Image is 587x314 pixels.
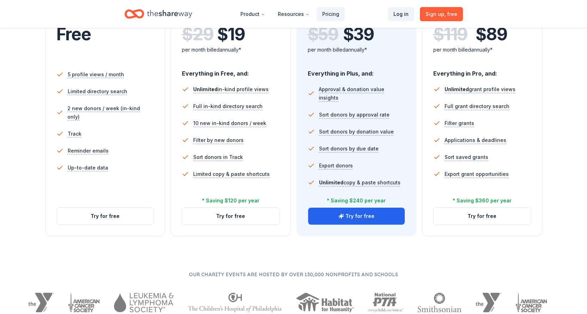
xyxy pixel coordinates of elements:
[68,164,108,172] span: Up-to-date data
[426,10,457,18] span: Sign up
[319,85,405,102] span: Approval & donation value insights
[445,119,474,128] span: Filter grants
[388,7,414,21] a: Log in
[193,136,244,144] span: Filter by new donors
[417,293,461,312] img: Smithsonian
[68,87,127,96] span: Limited directory search
[319,161,353,170] span: Export donors
[68,130,81,138] span: Track
[56,24,91,45] span: Free
[445,102,509,111] span: Full grant directory search
[182,46,280,54] div: per month billed annually*
[368,293,404,312] img: National PTA
[124,6,192,22] a: Home
[68,293,100,312] img: American Cancer Society
[434,208,531,225] a: Try for free
[445,170,509,178] span: Export grant opportunities
[193,102,263,111] span: Full in-kind directory search
[193,170,270,178] span: Limited copy & paste shortcuts
[114,293,173,312] img: Leukemia & Lymphoma Society
[296,293,354,312] img: Habitat for Humanity
[193,86,218,92] span: Unlimited
[453,196,512,205] div: * Saving $360 per year
[67,104,154,121] span: 2 new donors / week (in-kind only)
[319,179,343,185] span: Unlimited
[476,293,501,312] img: YMCA
[193,153,243,161] span: Sort donors in Track
[319,144,379,153] span: Sort donors by due date
[68,70,124,79] span: 5 profile views / month
[433,63,531,78] div: Everything in Pro, and:
[515,293,548,312] img: American Cancer Society
[476,24,507,44] span: $ 89
[420,7,463,21] a: Sign up, free
[445,86,469,92] span: Unlimited
[343,24,374,44] span: $ 39
[319,128,394,136] span: Sort donors by donation value
[444,11,457,17] span: , free
[182,208,279,225] a: Try for free
[57,208,154,225] a: Try for free
[28,270,559,279] p: Our charity events are hosted by over 130,000 nonprofits and schools
[193,119,266,128] span: 10 new in-kind donors / week
[433,46,531,54] div: per month billed annually*
[319,179,400,185] span: copy & paste shortcuts
[319,111,390,119] span: Sort donors by approval rate
[188,293,282,312] img: The Children's Hospital of Philadelphia
[308,46,405,54] div: per month billed annually*
[28,293,54,312] img: YMCA
[272,7,315,21] button: Resources
[317,7,345,21] a: Pricing
[308,208,405,225] a: Try for free
[202,196,259,205] div: * Saving $120 per year
[182,63,280,78] div: Everything in Free, and:
[217,24,245,44] span: $ 19
[193,86,269,92] span: in-kind profile views
[445,153,488,161] span: Sort saved grants
[235,7,271,21] button: Product
[235,6,345,22] nav: Main
[327,196,386,205] div: * Saving $240 per year
[308,63,405,78] div: Everything in Plus, and:
[445,136,506,144] span: Applications & deadlines
[445,86,515,92] span: grant profile views
[68,147,109,155] span: Reminder emails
